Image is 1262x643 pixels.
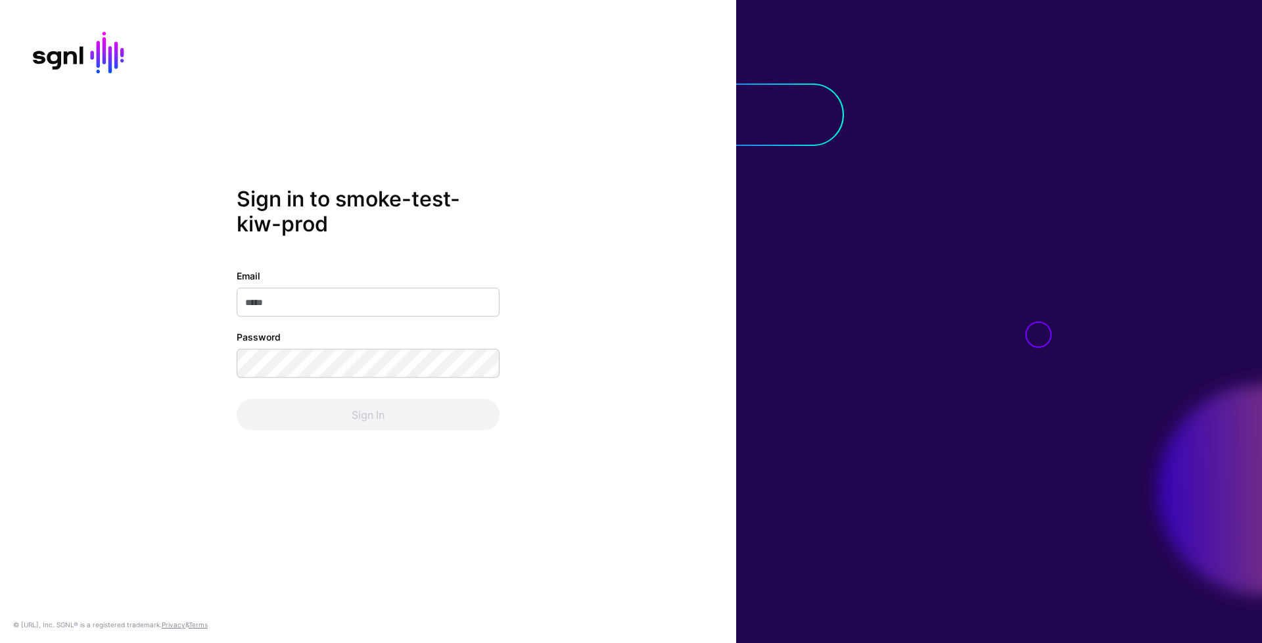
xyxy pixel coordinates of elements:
[237,329,281,343] label: Password
[13,619,208,630] div: © [URL], Inc. SGNL® is a registered trademark. &
[237,187,500,237] h2: Sign in to smoke-test-kiw-prod
[189,621,208,629] a: Terms
[237,268,260,282] label: Email
[162,621,185,629] a: Privacy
